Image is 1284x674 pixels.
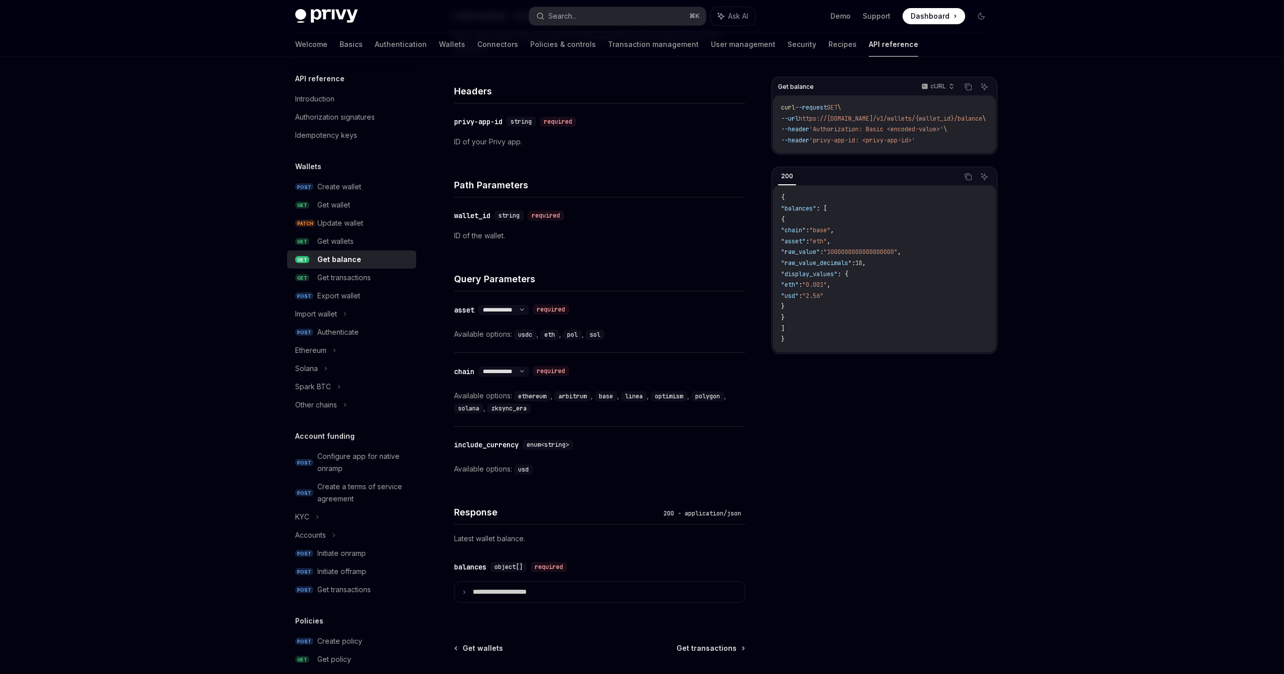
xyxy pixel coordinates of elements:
[728,11,748,21] span: Ask AI
[439,32,465,57] a: Wallets
[454,367,474,377] div: chain
[978,170,991,183] button: Ask AI
[529,7,706,25] button: Search...⌘K
[608,32,699,57] a: Transaction management
[317,326,359,338] div: Authenticate
[838,103,841,112] span: \
[487,403,531,413] code: zksync_era
[498,212,520,220] span: string
[514,330,536,340] code: usdc
[454,562,486,572] div: balances
[287,196,416,214] a: GETGet wallet
[781,302,785,310] span: }
[287,544,416,562] a: POSTInitiate onramp
[809,125,943,133] span: 'Authorization: Basic <encoded-value>'
[317,272,371,284] div: Get transactions
[781,136,809,144] span: --header
[595,390,621,402] div: ,
[514,391,550,401] code: ethereum
[287,269,416,287] a: GETGet transactions
[287,478,416,508] a: POSTCreate a terms of service agreement
[781,259,852,267] span: "raw_value_decimals"
[838,270,848,278] span: : {
[295,73,345,85] h5: API reference
[295,220,315,227] span: PATCH
[563,328,586,340] div: ,
[295,129,357,141] div: Idempotency keys
[962,80,975,93] button: Copy the contents from the code block
[781,125,809,133] span: --header
[454,533,745,545] p: Latest wallet balance.
[514,390,554,402] div: ,
[711,7,755,25] button: Ask AI
[781,216,785,224] span: {
[711,32,775,57] a: User management
[962,170,975,183] button: Copy the contents from the code block
[586,330,604,340] code: sol
[454,272,745,286] h4: Query Parameters
[287,323,416,341] a: POSTAuthenticate
[340,32,363,57] a: Basics
[295,615,323,627] h5: Policies
[802,292,823,300] span: "2.56"
[295,161,321,173] h5: Wallets
[809,237,827,245] span: "eth"
[781,335,785,343] span: }
[778,83,814,91] span: Get balance
[454,84,745,98] h4: Headers
[781,314,785,322] span: }
[689,12,700,20] span: ⌘ K
[295,568,313,576] span: POST
[295,292,313,300] span: POST
[651,391,687,401] code: optimism
[595,391,617,401] code: base
[295,111,375,123] div: Authorization signatures
[454,117,503,127] div: privy-app-id
[295,399,337,411] div: Other chains
[781,292,799,300] span: "usd"
[454,136,745,148] p: ID of your Privy app.
[454,403,483,413] code: solana
[463,643,503,653] span: Get wallets
[317,584,371,596] div: Get transactions
[295,362,318,375] div: Solana
[528,211,564,221] div: required
[454,440,519,450] div: include_currency
[802,281,827,289] span: "0.001"
[820,248,823,256] span: :
[930,82,946,90] p: cURL
[287,250,416,269] a: GETGet balance
[454,402,487,414] div: ,
[621,390,651,402] div: ,
[287,287,416,305] a: POSTExport wallet
[691,390,728,402] div: ,
[781,115,799,123] span: --url
[809,226,830,234] span: "base"
[317,235,354,247] div: Get wallets
[454,178,745,192] h4: Path Parameters
[540,330,559,340] code: eth
[778,170,796,182] div: 200
[530,32,596,57] a: Policies & controls
[295,238,309,245] span: GET
[455,643,503,653] a: Get wallets
[295,32,327,57] a: Welcome
[659,508,745,519] div: 200 - application/json
[827,237,830,245] span: ,
[869,32,918,57] a: API reference
[781,237,806,245] span: "asset"
[454,328,745,340] div: Available options:
[827,103,838,112] span: GET
[788,32,816,57] a: Security
[943,125,947,133] span: \
[554,391,591,401] code: arbitrum
[852,259,855,267] span: :
[898,248,901,256] span: ,
[830,11,851,21] a: Demo
[295,511,309,523] div: KYC
[295,459,313,466] span: POST
[454,505,659,519] h4: Response
[540,328,563,340] div: ,
[317,290,360,302] div: Export wallet
[809,136,915,144] span: 'privy-app-id: <privy-app-id>'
